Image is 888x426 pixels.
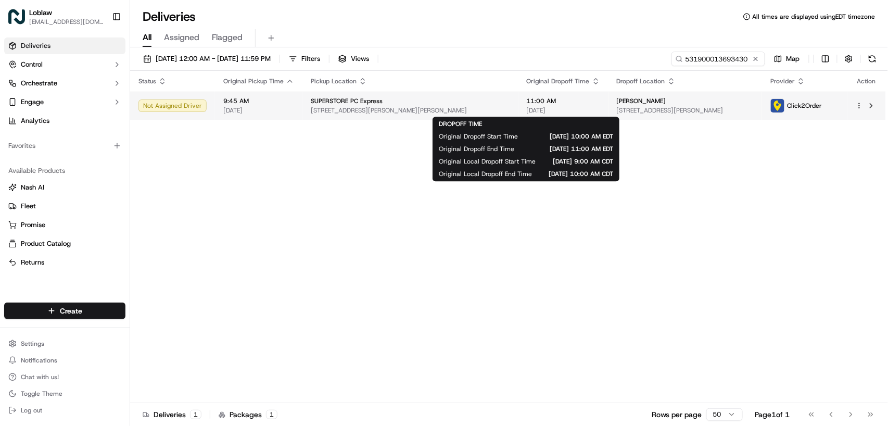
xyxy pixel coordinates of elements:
[29,7,52,18] button: Loblaw
[60,306,82,316] span: Create
[535,132,613,141] span: [DATE] 10:00 AM EDT
[549,170,613,178] span: [DATE] 10:00 AM CDT
[21,41,50,51] span: Deliveries
[4,336,125,351] button: Settings
[4,137,125,154] div: Favorites
[92,190,113,198] span: [DATE]
[10,152,27,168] img: Jandy Espique
[4,198,125,215] button: Fleet
[284,52,325,66] button: Filters
[223,106,294,115] span: [DATE]
[617,97,666,105] span: [PERSON_NAME]
[21,390,62,398] span: Toggle Theme
[301,54,320,64] span: Filters
[527,77,590,85] span: Original Dropoff Time
[138,52,275,66] button: [DATE] 12:00 AM - [DATE] 11:59 PM
[311,106,510,115] span: [STREET_ADDRESS][PERSON_NAME][PERSON_NAME]
[21,406,42,415] span: Log out
[143,31,151,44] span: All
[753,12,876,21] span: All times are displayed using EDT timezone
[671,52,765,66] input: Type to search
[21,116,49,126] span: Analytics
[531,145,613,153] span: [DATE] 11:00 AM EDT
[439,157,536,166] span: Original Local Dropoff Start Time
[177,103,189,115] button: Start new chat
[21,60,43,69] span: Control
[21,239,71,248] span: Product Catalog
[10,234,19,242] div: 📗
[27,67,187,78] input: Got a question? Start typing here...
[439,145,514,153] span: Original Dropoff End Time
[223,77,284,85] span: Original Pickup Time
[617,106,754,115] span: [STREET_ADDRESS][PERSON_NAME]
[787,102,822,110] span: Click2Order
[856,77,878,85] div: Action
[4,403,125,418] button: Log out
[21,258,44,267] span: Returns
[10,99,29,118] img: 1736555255976-a54dd68f-1ca7-489b-9aae-adbdc363a1c4
[21,356,57,365] span: Notifications
[223,97,294,105] span: 9:45 AM
[4,4,108,29] button: LoblawLoblaw[EMAIL_ADDRESS][DOMAIN_NAME]
[4,37,125,54] a: Deliveries
[334,52,374,66] button: Views
[770,77,795,85] span: Provider
[4,370,125,384] button: Chat with us!
[32,190,84,198] span: [PERSON_NAME]
[4,56,125,73] button: Control
[786,54,800,64] span: Map
[4,94,125,110] button: Engage
[8,220,121,230] a: Promise
[21,373,59,381] span: Chat with us!
[219,409,277,420] div: Packages
[439,132,518,141] span: Original Dropoff Start Time
[10,10,31,31] img: Nash
[156,54,271,64] span: [DATE] 12:00 AM - [DATE] 11:59 PM
[212,31,243,44] span: Flagged
[21,202,36,211] span: Fleet
[4,254,125,271] button: Returns
[311,97,383,105] span: SUPERSTORE PC Express
[771,99,784,112] img: profile_click2order_cartwheel.png
[652,409,702,420] p: Rows per page
[755,409,790,420] div: Page 1 of 1
[92,161,113,170] span: [DATE]
[4,112,125,129] a: Analytics
[47,99,171,110] div: Start new chat
[4,217,125,233] button: Promise
[21,220,45,230] span: Promise
[21,183,44,192] span: Nash AI
[29,18,104,26] button: [EMAIL_ADDRESS][DOMAIN_NAME]
[527,106,600,115] span: [DATE]
[104,258,126,266] span: Pylon
[4,386,125,401] button: Toggle Theme
[4,179,125,196] button: Nash AI
[21,79,57,88] span: Orchestrate
[47,110,143,118] div: We're available if you need us!
[21,162,29,170] img: 1736555255976-a54dd68f-1ca7-489b-9aae-adbdc363a1c4
[439,170,532,178] span: Original Local Dropoff End Time
[266,410,277,419] div: 1
[617,77,665,85] span: Dropoff Location
[22,99,41,118] img: 1755196953914-cd9d9cba-b7f7-46ee-b6f5-75ff69acacf5
[4,303,125,319] button: Create
[84,229,171,247] a: 💻API Documentation
[4,162,125,179] div: Available Products
[4,353,125,368] button: Notifications
[8,8,25,25] img: Loblaw
[21,190,29,198] img: 1736555255976-a54dd68f-1ca7-489b-9aae-adbdc363a1c4
[311,77,357,85] span: Pickup Location
[190,410,201,419] div: 1
[10,42,189,58] p: Welcome 👋
[10,135,70,144] div: Past conversations
[73,258,126,266] a: Powered byPylon
[4,235,125,252] button: Product Catalog
[161,133,189,146] button: See all
[86,190,90,198] span: •
[21,97,44,107] span: Engage
[21,233,80,243] span: Knowledge Base
[351,54,369,64] span: Views
[552,157,613,166] span: [DATE] 9:00 AM CDT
